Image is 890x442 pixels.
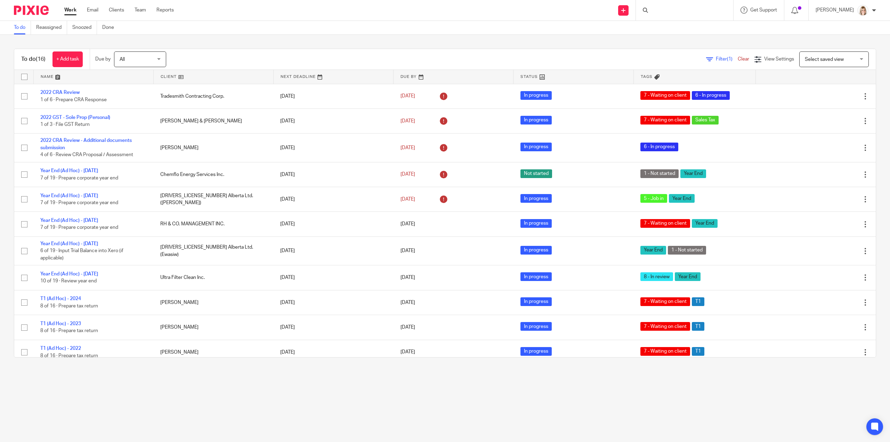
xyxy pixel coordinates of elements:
[153,265,273,290] td: Ultra Filter Clean Inc.
[273,236,393,265] td: [DATE]
[21,56,46,63] h1: To do
[153,162,273,187] td: Chemflo Energy Services Inc.
[273,265,393,290] td: [DATE]
[102,21,119,34] a: Done
[692,347,704,356] span: T1
[520,91,552,100] span: In progress
[40,321,81,326] a: T1 (Ad Hoc) - 2023
[40,122,90,127] span: 1 of 3 · File GST Return
[805,57,844,62] span: Select saved view
[40,176,118,180] span: 7 of 19 · Prepare corporate year end
[40,346,81,351] a: T1 (Ad Hoc) - 2022
[40,279,97,284] span: 10 of 19 · Review year end
[692,116,719,124] span: Sales Tax
[273,315,393,340] td: [DATE]
[64,7,76,14] a: Work
[273,162,393,187] td: [DATE]
[692,322,704,331] span: T1
[640,322,690,331] span: 7 - Waiting on client
[153,109,273,133] td: [PERSON_NAME] & [PERSON_NAME]
[40,304,98,308] span: 8 of 16 · Prepare tax return
[400,248,415,253] span: [DATE]
[520,347,552,356] span: In progress
[153,236,273,265] td: [DRIVERS_LICENSE_NUMBER] Alberta Ltd. (Ewasiw)
[520,246,552,255] span: In progress
[520,143,552,151] span: In progress
[640,143,678,151] span: 6 - In progress
[520,297,552,306] span: In progress
[520,322,552,331] span: In progress
[40,328,98,333] span: 8 of 16 · Prepare tax return
[692,219,718,228] span: Year End
[273,290,393,315] td: [DATE]
[40,168,98,173] a: Year End (Ad Hoc) - [DATE]
[727,57,733,62] span: (1)
[40,138,132,150] a: 2022 CRA Review - Additional documents submission
[640,116,690,124] span: 7 - Waiting on client
[816,7,854,14] p: [PERSON_NAME]
[640,169,679,178] span: 1 - Not started
[400,197,415,202] span: [DATE]
[750,8,777,13] span: Get Support
[153,315,273,340] td: [PERSON_NAME]
[40,193,98,198] a: Year End (Ad Hoc) - [DATE]
[400,172,415,177] span: [DATE]
[520,219,552,228] span: In progress
[640,347,690,356] span: 7 - Waiting on client
[40,296,81,301] a: T1 (Ad Hoc) - 2024
[273,109,393,133] td: [DATE]
[640,272,673,281] span: 8 - In review
[153,187,273,211] td: [DRIVERS_LICENSE_NUMBER] Alberta Ltd. ([PERSON_NAME])
[669,194,695,203] span: Year End
[400,275,415,280] span: [DATE]
[520,116,552,124] span: In progress
[273,134,393,162] td: [DATE]
[14,21,31,34] a: To do
[640,246,666,255] span: Year End
[40,90,80,95] a: 2022 CRA Review
[400,300,415,305] span: [DATE]
[640,219,690,228] span: 7 - Waiting on client
[87,7,98,14] a: Email
[273,84,393,109] td: [DATE]
[520,272,552,281] span: In progress
[40,115,110,120] a: 2022 GST - Sole Prop (Personal)
[40,225,118,230] span: 7 of 19 · Prepare corporate year end
[857,5,868,16] img: Tayler%20Headshot%20Compressed%20Resized%202.jpg
[36,56,46,62] span: (16)
[400,119,415,123] span: [DATE]
[520,194,552,203] span: In progress
[764,57,794,62] span: View Settings
[36,21,67,34] a: Reassigned
[400,325,415,330] span: [DATE]
[400,222,415,227] span: [DATE]
[135,7,146,14] a: Team
[52,51,83,67] a: + Add task
[400,145,415,150] span: [DATE]
[95,56,111,63] p: Due by
[40,272,98,276] a: Year End (Ad Hoc) - [DATE]
[692,91,730,100] span: 6 - In progress
[40,241,98,246] a: Year End (Ad Hoc) - [DATE]
[273,187,393,211] td: [DATE]
[14,6,49,15] img: Pixie
[40,152,133,157] span: 4 of 6 · Review CRA Proposal / Assessment
[153,84,273,109] td: Tradesmith Contracting Corp.
[668,246,706,255] span: 1 - Not started
[640,194,667,203] span: 5 - Job in
[738,57,749,62] a: Clear
[153,134,273,162] td: [PERSON_NAME]
[40,353,98,358] span: 8 of 16 · Prepare tax return
[153,290,273,315] td: [PERSON_NAME]
[520,169,552,178] span: Not started
[675,272,701,281] span: Year End
[109,7,124,14] a: Clients
[400,94,415,99] span: [DATE]
[692,297,704,306] span: T1
[641,75,653,79] span: Tags
[156,7,174,14] a: Reports
[273,340,393,364] td: [DATE]
[640,297,690,306] span: 7 - Waiting on client
[40,200,118,205] span: 7 of 19 · Prepare corporate year end
[153,340,273,364] td: [PERSON_NAME]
